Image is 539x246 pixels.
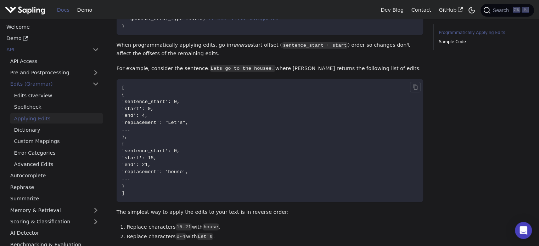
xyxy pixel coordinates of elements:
p: The simplest way to apply the edits to your text is in reverse order: [117,208,423,217]
div: Open Intercom Messenger [515,222,532,239]
a: Spellcheck [10,102,103,112]
span: 'start': 15, [122,155,156,161]
code: sentence_start + start [282,42,348,49]
kbd: K [522,7,529,13]
a: Programmatically Applying Edits [439,29,526,36]
code: 15-21 [176,223,192,230]
span: ... [122,127,130,132]
a: Welcome [2,22,103,32]
button: Copy code to clipboard [410,82,421,92]
a: Edits (Grammar) [6,79,103,89]
code: 0-4 [176,233,186,240]
a: Demo [2,33,103,44]
p: For example, consider the sentence: where [PERSON_NAME] returns the following list of edits: [117,64,423,73]
a: Autocomplete [6,171,103,181]
a: Rephrase [6,182,103,192]
span: ] [122,190,124,196]
a: Sample Code [439,39,526,45]
img: Sapling.ai [5,5,45,15]
a: AI Detector [6,228,103,238]
em: reverse [231,42,251,48]
a: Pre and Postprocessing [6,68,103,78]
li: Replace characters with . [127,233,423,241]
span: 'replacement': 'house', [122,169,189,175]
a: GitHub [435,5,466,16]
span: 'sentence_start': 0, [122,99,180,104]
a: Sapling.ai [5,5,48,15]
button: Switch between dark and light mode (currently dark mode) [467,5,477,15]
span: { [122,141,124,147]
a: Advanced Edits [10,159,103,170]
a: Dictionary [10,125,103,135]
span: { [122,92,124,97]
span: 'start': 0, [122,106,153,111]
span: 'replacement': "Let's", [122,120,189,125]
a: Custom Mappings [10,136,103,147]
a: Scoring & Classification [6,217,103,227]
code: Let's [197,233,213,240]
a: Demo [73,5,96,16]
code: house [203,223,219,230]
a: Contact [408,5,435,16]
a: Dev Blog [377,5,407,16]
a: Error Categories [10,148,103,158]
span: 'sentence_start': 0, [122,148,180,154]
span: }, [122,134,127,139]
span: 'end': 21, [122,162,151,167]
a: Memory & Retrieval [6,205,103,215]
a: Edits Overview [10,90,103,101]
code: Lets go to the housee. [210,65,275,72]
span: Search [490,7,513,13]
button: Search (Ctrl+K) [481,4,534,17]
a: Summarize [6,194,103,204]
a: API Access [6,56,103,66]
span: 'end': 4, [122,113,148,118]
span: [ [122,85,124,90]
span: } [122,23,124,29]
p: When programmatically applying edits, go in start offset ( ) order so changes don't affect the of... [117,41,423,58]
a: API [2,45,89,55]
a: Docs [53,5,73,16]
button: Collapse sidebar category 'API' [89,45,103,55]
li: Replace characters with . [127,223,423,231]
span: } [122,183,124,189]
span: ... [122,176,130,182]
a: Applying Edits [10,113,103,124]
